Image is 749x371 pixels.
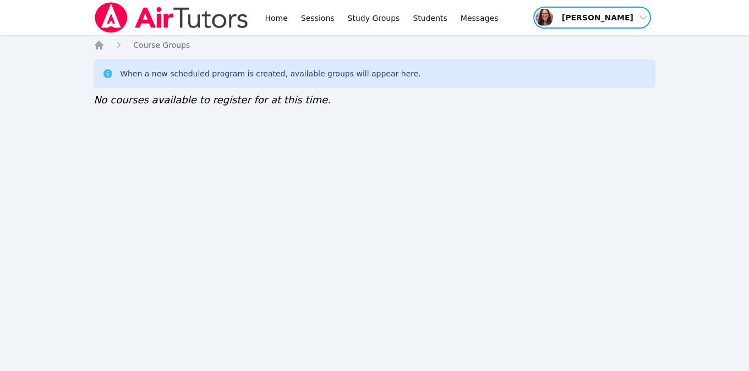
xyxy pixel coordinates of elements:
[461,13,499,24] span: Messages
[133,41,190,49] span: Course Groups
[94,94,331,106] span: No courses available to register for at this time.
[94,2,249,33] img: Air Tutors
[120,68,421,79] div: When a new scheduled program is created, available groups will appear here.
[94,40,655,51] nav: Breadcrumb
[133,40,190,51] a: Course Groups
